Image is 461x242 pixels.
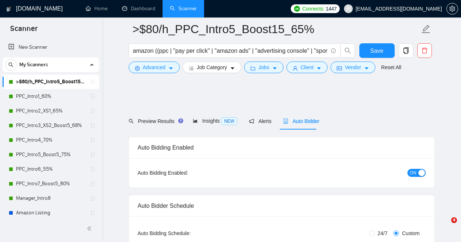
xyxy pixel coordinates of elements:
span: Vendor [345,63,361,71]
span: holder [90,137,95,143]
span: copy [399,47,413,54]
span: Client [301,63,314,71]
button: copy [399,43,413,58]
button: delete [417,43,432,58]
a: dashboardDashboard [122,5,155,12]
span: user [346,6,351,11]
a: PPC_Intro5_Boost5_75% [16,147,85,162]
img: upwork-logo.png [294,6,300,12]
button: Save [359,43,395,58]
span: 4 [451,217,457,223]
a: PPC_Intro1_60% [16,89,85,104]
span: holder [90,181,95,187]
span: bars [189,66,194,71]
span: holder [90,166,95,172]
span: Connects: [302,5,324,13]
span: NEW [221,117,237,125]
a: Amazon Listing [16,206,85,220]
span: ON [410,169,417,177]
span: 24/7 [375,229,390,237]
a: PPC_Intro4_70% [16,133,85,147]
div: Tooltip anchor [177,118,184,124]
button: barsJob Categorycaret-down [183,62,241,73]
span: Job Category [197,63,227,71]
span: info-circle [331,48,336,53]
span: caret-down [230,66,235,71]
span: holder [90,123,95,128]
a: PPC_Intro7_Boost5_80% [16,176,85,191]
span: Scanner [4,23,43,39]
span: Advanced [143,63,165,71]
span: Auto Bidder [283,118,319,124]
span: 1447 [326,5,337,13]
span: My Scanners [19,57,48,72]
a: PPC_Intro2_XS1_65% [16,104,85,118]
span: holder [90,79,95,85]
span: holder [90,108,95,114]
button: userClientcaret-down [286,62,328,73]
span: Preview Results [129,118,181,124]
span: user [293,66,298,71]
a: New Scanner [8,40,93,55]
span: idcard [337,66,342,71]
a: searchScanner [170,5,197,12]
span: Jobs [258,63,269,71]
input: Search Freelance Jobs... [133,46,328,55]
li: My Scanners [3,57,99,220]
span: notification [249,119,254,124]
a: >$80/h_PPC_Intro5_Boost15_65% [16,75,85,89]
span: search [341,47,355,54]
span: holder [90,210,95,216]
a: setting [446,6,458,12]
div: Auto Bidder Schedule [138,195,426,216]
button: folderJobscaret-down [244,62,284,73]
button: settingAdvancedcaret-down [129,62,180,73]
button: search [340,43,355,58]
span: double-left [87,225,94,232]
span: robot [283,119,288,124]
span: area-chart [193,118,198,123]
span: edit [421,24,431,34]
span: caret-down [272,66,277,71]
button: setting [446,3,458,15]
span: Alerts [249,118,271,124]
a: homeHome [86,5,108,12]
span: setting [135,66,140,71]
span: folder [250,66,255,71]
div: Auto Bidding Enabled: [138,169,234,177]
span: holder [90,195,95,201]
a: Manager_Intro8 [16,191,85,206]
li: New Scanner [3,40,99,55]
a: Reset All [381,63,401,71]
a: PPC_Intro6_55% [16,162,85,176]
img: logo [6,3,11,15]
span: holder [90,94,95,99]
span: caret-down [168,66,173,71]
span: Insights [193,118,237,124]
span: caret-down [316,66,321,71]
a: PPC_Intro3_XS2_Boost5_68% [16,118,85,133]
button: search [5,59,17,71]
div: Auto Bidding Schedule: [138,229,234,237]
iframe: Intercom live chat [436,217,454,235]
span: search [5,62,16,67]
div: Auto Bidding Enabled [138,137,426,158]
span: delete [418,47,431,54]
span: holder [90,152,95,158]
span: Save [370,46,383,55]
span: caret-down [364,66,369,71]
span: Custom [399,229,422,237]
input: Scanner name... [133,20,420,38]
span: search [129,119,134,124]
button: idcardVendorcaret-down [331,62,375,73]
